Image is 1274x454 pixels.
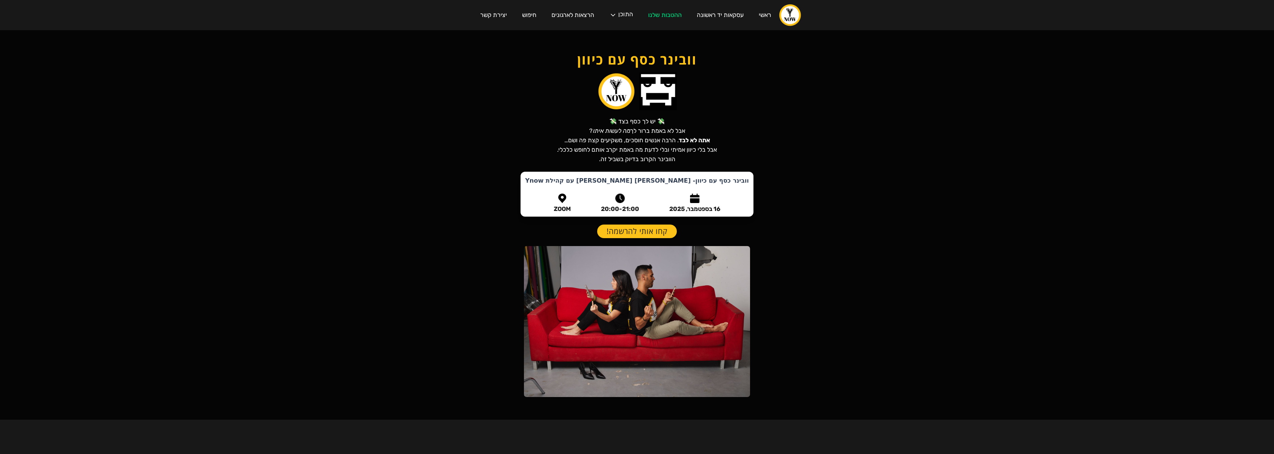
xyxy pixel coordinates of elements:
a: הרצאות לארגונים [544,5,602,26]
a: עסקאות יד ראשונה [689,5,751,26]
a: יצירת קשר [473,5,515,26]
h1: וובינר כסף עם כיוון [528,53,746,66]
div: 20:00-21:00 [601,206,639,212]
a: חיפוש [515,5,544,26]
div: התוכן [618,11,633,19]
a: קחו אותי להרשמה! [597,225,677,238]
a: ההטבות שלנו [641,5,689,26]
div: התוכן [602,4,641,26]
div: 16 בספטמבר, 2025 [669,206,720,212]
a: ראשי [751,5,779,26]
em: מה לעשות איתו [593,127,630,134]
strong: וובינר כסף עם כיוון- [PERSON_NAME] [PERSON_NAME] עם קהילת Ynow [525,177,749,184]
div: ZOOM [554,206,571,212]
p: 💸 יש לך כסף בצד 💸 אבל לא באמת ברור לך ? . הרבה אנשים חוסכים, משקיעים קצת פה ושם… אבל בלי כיוון אמ... [557,117,717,164]
a: home [779,4,801,26]
strong: אתה לא לבד [679,137,710,144]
